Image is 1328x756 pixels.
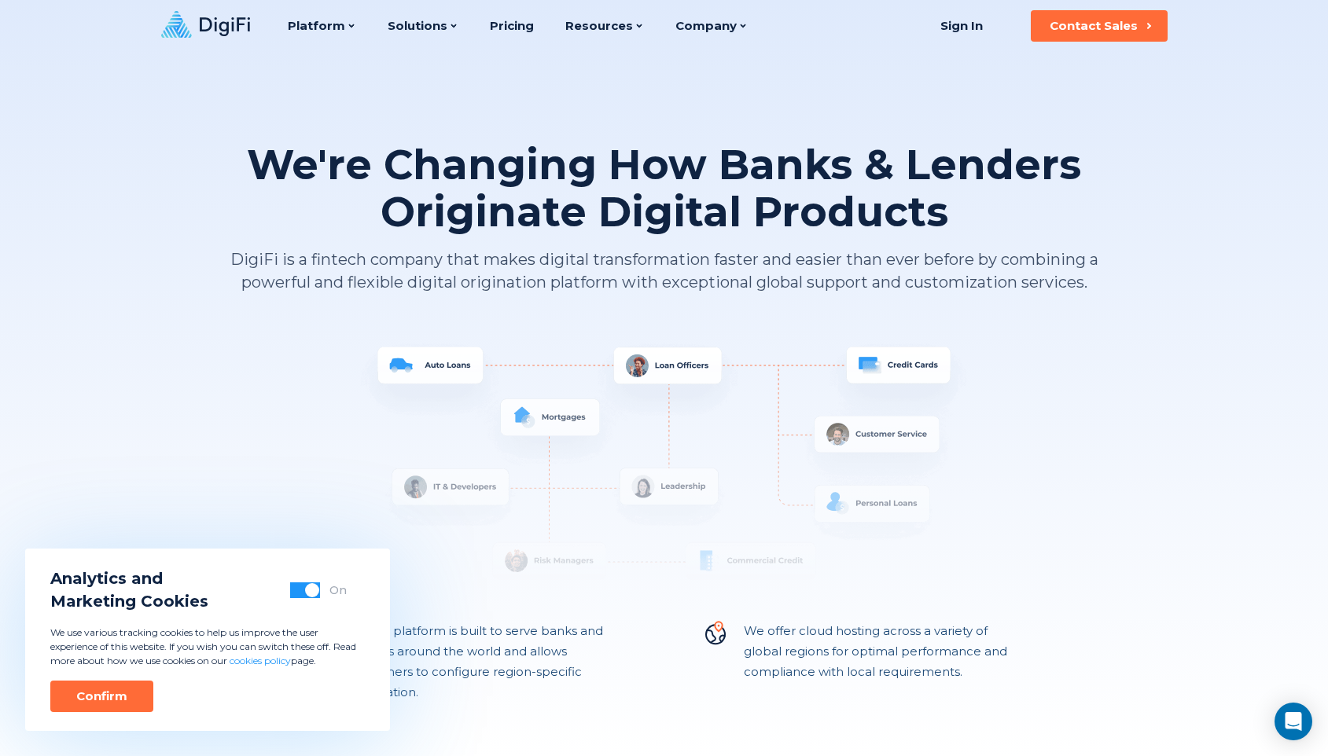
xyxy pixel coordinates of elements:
[76,688,127,704] div: Confirm
[329,582,347,598] div: On
[50,681,153,712] button: Confirm
[228,141,1101,236] h1: We're Changing How Banks & Lenders Originate Digital Products
[744,621,1021,703] p: We offer cloud hosting across a variety of global regions for optimal performance and compliance ...
[1050,18,1138,34] div: Contact Sales
[50,626,365,668] p: We use various tracking cookies to help us improve the user experience of this website. If you wi...
[230,655,291,666] a: cookies policy
[1275,703,1312,740] div: Open Intercom Messenger
[50,567,208,590] span: Analytics and
[1031,10,1168,42] button: Contact Sales
[228,341,1101,608] img: System Overview
[228,248,1101,294] p: DigiFi is a fintech company that makes digital transformation faster and easier than ever before ...
[349,621,626,703] p: DigiFi’s platform is built to serve banks and lenders around the world and allows customers to co...
[922,10,1002,42] a: Sign In
[50,590,208,613] span: Marketing Cookies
